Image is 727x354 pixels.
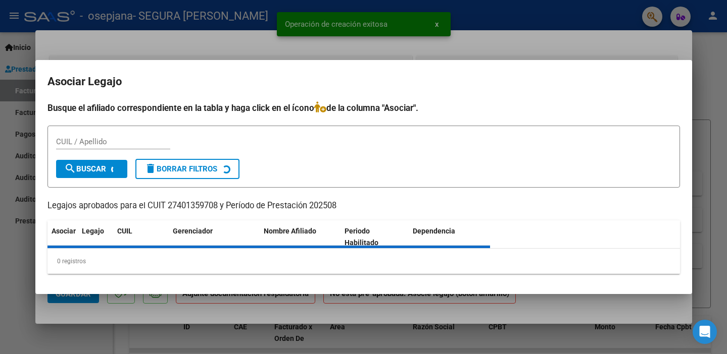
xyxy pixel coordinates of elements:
datatable-header-cell: Nombre Afiliado [260,220,341,254]
span: Buscar [64,164,106,173]
button: Buscar [56,160,127,178]
mat-icon: search [64,162,76,174]
datatable-header-cell: Asociar [47,220,78,254]
span: CUIL [117,227,132,235]
mat-icon: delete [144,162,157,174]
p: Legajos aprobados para el CUIT 27401359708 y Período de Prestación 202508 [47,200,680,212]
span: Gerenciador [173,227,213,235]
button: Borrar Filtros [135,159,239,179]
h2: Asociar Legajo [47,72,680,91]
span: Borrar Filtros [144,164,217,173]
span: Nombre Afiliado [264,227,316,235]
datatable-header-cell: Gerenciador [169,220,260,254]
span: Legajo [82,227,104,235]
datatable-header-cell: Dependencia [409,220,490,254]
div: Open Intercom Messenger [693,320,717,344]
datatable-header-cell: CUIL [113,220,169,254]
datatable-header-cell: Legajo [78,220,113,254]
span: Asociar [52,227,76,235]
h4: Busque el afiliado correspondiente en la tabla y haga click en el ícono de la columna "Asociar". [47,101,680,114]
datatable-header-cell: Periodo Habilitado [341,220,409,254]
div: 0 registros [47,249,680,274]
span: Periodo Habilitado [345,227,378,247]
span: Dependencia [413,227,455,235]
